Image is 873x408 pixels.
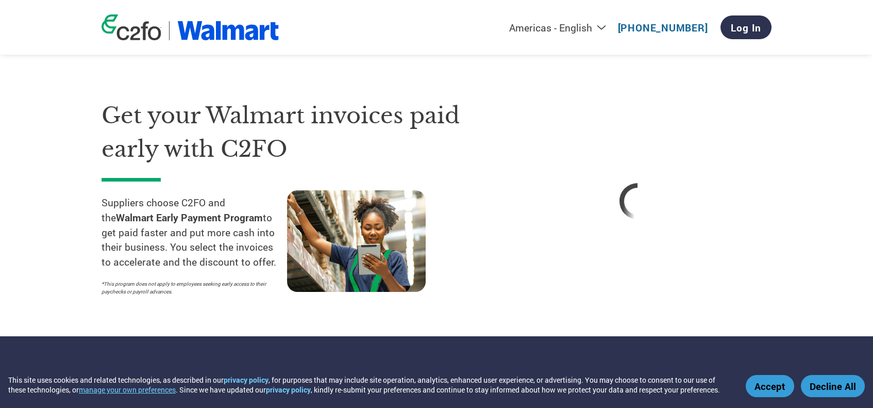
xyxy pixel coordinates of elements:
button: manage your own preferences [79,385,176,395]
a: Log In [720,15,771,39]
button: Accept [746,375,794,397]
img: supply chain worker [287,190,426,292]
div: This site uses cookies and related technologies, as described in our , for purposes that may incl... [8,375,731,395]
p: *This program does not apply to employees seeking early access to their paychecks or payroll adva... [102,280,277,296]
strong: Walmart Early Payment Program [116,211,263,224]
a: privacy policy [224,375,268,385]
img: c2fo logo [102,14,161,40]
h1: Get your Walmart invoices paid early with C2FO [102,99,473,166]
img: Walmart [177,21,279,40]
a: privacy policy [266,385,311,395]
button: Decline All [801,375,865,397]
p: Suppliers choose C2FO and the to get paid faster and put more cash into their business. You selec... [102,195,287,270]
a: [PHONE_NUMBER] [618,21,708,34]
